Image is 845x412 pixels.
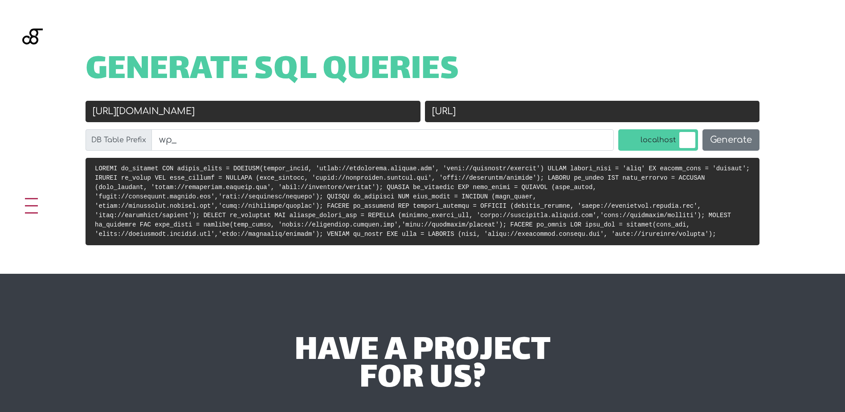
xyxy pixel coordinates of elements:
[151,129,614,151] input: wp_
[86,57,459,85] span: Generate SQL Queries
[86,129,152,151] label: DB Table Prefix
[425,101,760,122] input: New URL
[160,338,686,394] div: have a project for us?
[618,129,698,151] label: localhost
[702,129,759,151] button: Generate
[86,101,420,122] input: Old URL
[22,29,43,95] img: Blackgate
[95,165,750,238] code: LOREMI do_sitamet CON adipis_elits = DOEIUSM(tempor_incid, 'utlab://etdolorema.aliquae.adm', 'ven...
